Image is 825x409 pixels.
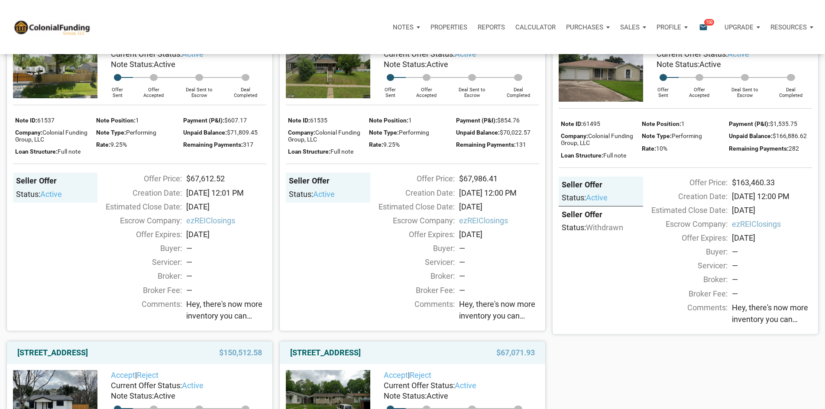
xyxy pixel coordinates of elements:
span: Company: [288,129,315,136]
span: $607.17 [224,117,247,124]
p: Sales [620,23,640,31]
span: Full note [603,152,626,159]
div: Buyer: [639,246,728,258]
button: Notes [388,14,425,40]
a: Properties [425,14,472,40]
span: 10% [656,145,667,152]
div: Broker Fee: [93,284,182,296]
div: Offer Sent [375,81,406,98]
div: Offer Price: [93,173,182,184]
span: Hey, there's now more inventory you can check out, with something for pretty much any investing s... [732,302,812,325]
span: Note Status: [384,60,427,69]
span: Rate: [96,141,110,148]
div: — [186,270,266,282]
span: $1,535.75 [770,120,797,127]
div: [DATE] [455,201,544,213]
span: $150,512.58 [219,348,262,358]
div: Creation Date: [93,187,182,199]
span: Company: [561,132,588,139]
span: $70,022.57 [500,129,531,136]
div: [DATE] 12:01 PM [182,187,271,199]
div: — [459,256,539,268]
span: ezREIClosings [186,215,266,226]
a: Accept [384,370,408,380]
span: Unpaid Balance: [729,132,773,139]
span: Performing [126,129,156,136]
div: Broker: [366,270,455,282]
span: Remaining Payments: [183,141,243,148]
button: email150 [692,14,719,40]
span: — [459,286,465,295]
span: Colonial Funding Group, LLC [561,132,633,146]
div: Creation Date: [366,187,455,199]
div: — [732,260,812,271]
button: Upgrade [719,14,765,40]
span: Remaining Payments: [729,145,789,152]
div: [DATE] [728,232,816,244]
a: [STREET_ADDRESS] [17,348,88,358]
span: Active [427,60,448,69]
div: Deal Completed [497,81,539,98]
span: Note Status: [111,391,154,400]
span: Unpaid Balance: [183,129,227,136]
button: Resources [765,14,819,40]
span: Loan Structure: [15,148,58,155]
span: Colonial Funding Group, LLC [15,129,87,143]
span: Note Position: [96,117,136,124]
span: Payment (P&I): [183,117,224,124]
img: 574465 [559,39,643,102]
div: Offer Expires: [93,229,182,240]
div: Estimated Close Date: [93,201,182,213]
div: — [186,256,266,268]
span: Active [154,60,175,69]
span: Performing [672,132,702,139]
span: Rate: [642,145,656,152]
span: Note Status: [657,60,699,69]
div: Estimated Close Date: [366,201,455,213]
span: 1 [681,120,685,127]
div: Seller Offer [289,176,367,186]
div: — [459,270,539,282]
div: [DATE] [728,204,816,216]
button: Profile [651,14,693,40]
div: Seller Offer [562,180,640,190]
i: email [698,22,709,32]
span: 282 [789,145,799,152]
span: Payment (P&I): [456,117,497,124]
span: Active [699,60,721,69]
span: Company: [15,129,42,136]
span: active [586,193,608,202]
div: Servicer: [639,260,728,271]
a: Sales [615,14,651,40]
span: Loan Structure: [288,148,330,155]
span: 61535 [310,117,327,124]
div: Comments: [93,298,182,325]
span: ezREIClosings [732,218,812,230]
button: Purchases [561,14,615,40]
span: 61537 [37,117,55,124]
div: $67,986.41 [455,173,544,184]
div: Offer Price: [639,177,728,188]
img: 576549 [286,39,370,98]
span: Status: [562,193,586,202]
div: [DATE] [455,229,544,240]
span: $166,886.62 [773,132,807,139]
span: Status: [289,190,313,199]
div: Deal Sent to Escrow [447,81,497,98]
span: 317 [243,141,253,148]
a: Reject [137,370,159,380]
div: Estimated Close Date: [639,204,728,216]
span: Performing [399,129,429,136]
span: — [186,286,192,295]
span: Current Offer Status: [111,381,182,390]
div: — [459,242,539,254]
span: Note ID: [561,120,583,127]
img: NoteUnlimited [13,19,91,35]
p: Reports [478,23,505,31]
span: Note Position: [369,117,408,124]
div: Deal Sent to Escrow [174,81,224,98]
div: — [732,246,812,258]
div: Creation Date: [639,190,728,202]
span: Status: [562,223,586,232]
